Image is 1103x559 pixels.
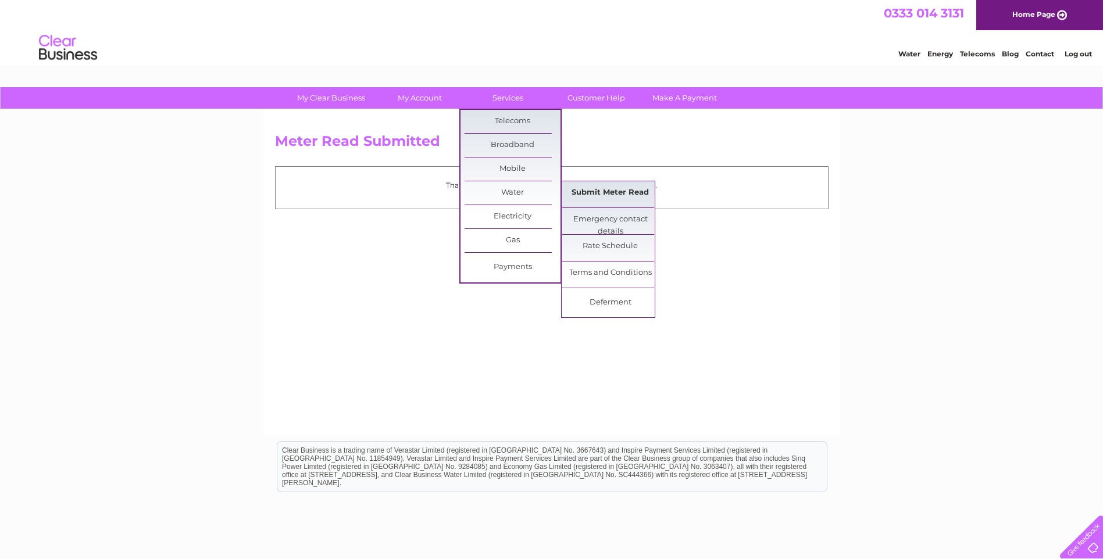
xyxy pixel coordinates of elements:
a: Make A Payment [637,87,733,109]
p: Thank you for your time, your meter read has been received. [281,180,822,191]
a: Rate Schedule [562,235,658,258]
a: Terms and Conditions [562,261,658,285]
a: Electricity [465,205,561,228]
a: Services [460,87,556,109]
a: Mobile [465,157,561,181]
a: My Account [372,87,467,109]
a: Payments [465,256,561,279]
a: Gas [465,229,561,252]
a: Telecoms [465,110,561,133]
a: Submit Meter Read [562,181,658,205]
a: Water [465,181,561,205]
a: Customer Help [548,87,644,109]
a: Deferment [562,291,658,314]
h2: Meter Read Submitted [275,133,829,155]
div: Clear Business is a trading name of Verastar Limited (registered in [GEOGRAPHIC_DATA] No. 3667643... [277,6,827,56]
a: Emergency contact details [562,208,658,231]
a: Log out [1065,49,1092,58]
a: Water [898,49,920,58]
img: logo.png [38,30,98,66]
a: My Clear Business [283,87,379,109]
a: Broadband [465,134,561,157]
a: Blog [1002,49,1019,58]
a: Energy [927,49,953,58]
a: Telecoms [960,49,995,58]
a: Contact [1026,49,1054,58]
a: 0333 014 3131 [884,6,964,20]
